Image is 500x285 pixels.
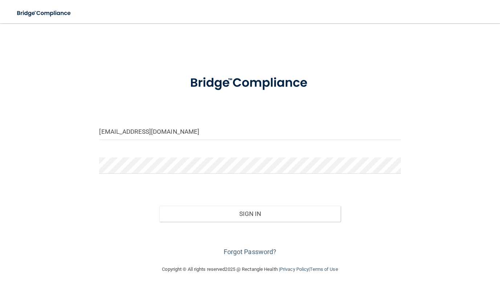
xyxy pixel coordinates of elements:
button: Sign In [159,206,340,222]
img: bridge_compliance_login_screen.278c3ca4.svg [177,67,322,99]
div: Copyright © All rights reserved 2025 @ Rectangle Health | | [118,258,383,281]
a: Terms of Use [310,266,338,272]
img: bridge_compliance_login_screen.278c3ca4.svg [11,6,78,21]
a: Forgot Password? [224,248,277,256]
a: Privacy Policy [280,266,309,272]
input: Email [99,124,401,140]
